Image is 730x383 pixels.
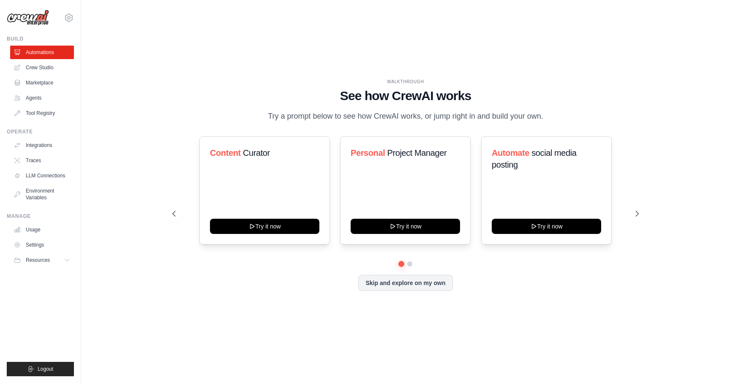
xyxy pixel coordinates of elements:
[358,275,452,291] button: Skip and explore on my own
[172,88,639,103] h1: See how CrewAI works
[387,148,447,158] span: Project Manager
[351,148,385,158] span: Personal
[38,366,53,372] span: Logout
[264,110,547,122] p: Try a prompt below to see how CrewAI works, or jump right in and build your own.
[10,223,74,236] a: Usage
[172,79,639,85] div: WALKTHROUGH
[492,148,529,158] span: Automate
[10,91,74,105] a: Agents
[10,61,74,74] a: Crew Studio
[10,106,74,120] a: Tool Registry
[7,362,74,376] button: Logout
[7,35,74,42] div: Build
[492,148,577,169] span: social media posting
[243,148,270,158] span: Curator
[10,154,74,167] a: Traces
[351,219,460,234] button: Try it now
[26,257,50,263] span: Resources
[10,238,74,252] a: Settings
[7,213,74,220] div: Manage
[7,10,49,26] img: Logo
[10,184,74,204] a: Environment Variables
[10,46,74,59] a: Automations
[7,128,74,135] div: Operate
[10,169,74,182] a: LLM Connections
[10,253,74,267] button: Resources
[10,139,74,152] a: Integrations
[492,219,601,234] button: Try it now
[10,76,74,90] a: Marketplace
[210,148,241,158] span: Content
[210,219,319,234] button: Try it now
